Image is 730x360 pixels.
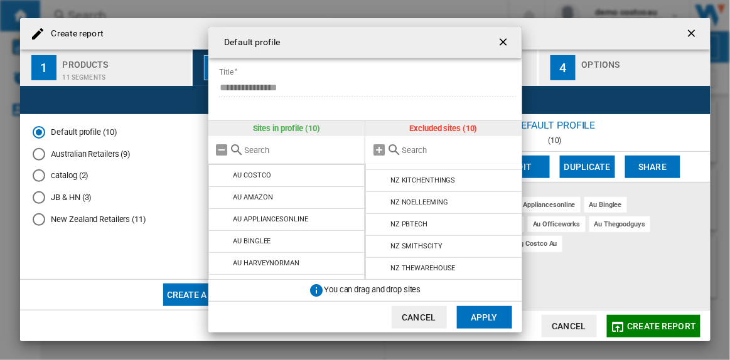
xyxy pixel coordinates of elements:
[457,306,512,329] button: Apply
[372,142,387,157] md-icon: Add all
[402,146,516,155] input: Search
[497,36,512,51] ng-md-icon: getI18NText('BUTTONS.CLOSE_DIALOG')
[390,176,455,184] div: NZ KITCHENTHINGS
[233,171,271,179] div: AU COSTCO
[390,198,448,206] div: NZ NOELLEEMING
[390,242,443,250] div: NZ SMITHSCITY
[233,259,299,267] div: AU HARVEYNORMAN
[392,306,447,329] button: Cancel
[390,264,456,272] div: NZ THEWAREHOUSE
[233,215,308,223] div: AU APPLIANCESONLINE
[492,30,517,55] button: getI18NText('BUTTONS.CLOSE_DIALOG')
[208,121,365,136] div: Sites in profile (10)
[233,237,271,245] div: AU BINGLEE
[365,121,522,136] div: Excluded sites (10)
[233,193,272,201] div: AU AMAZON
[245,146,359,155] input: Search
[324,285,421,294] span: You can drag and drop sites
[215,142,230,157] md-icon: Remove all
[390,220,427,228] div: NZ PBTECH
[218,36,281,49] h4: Default profile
